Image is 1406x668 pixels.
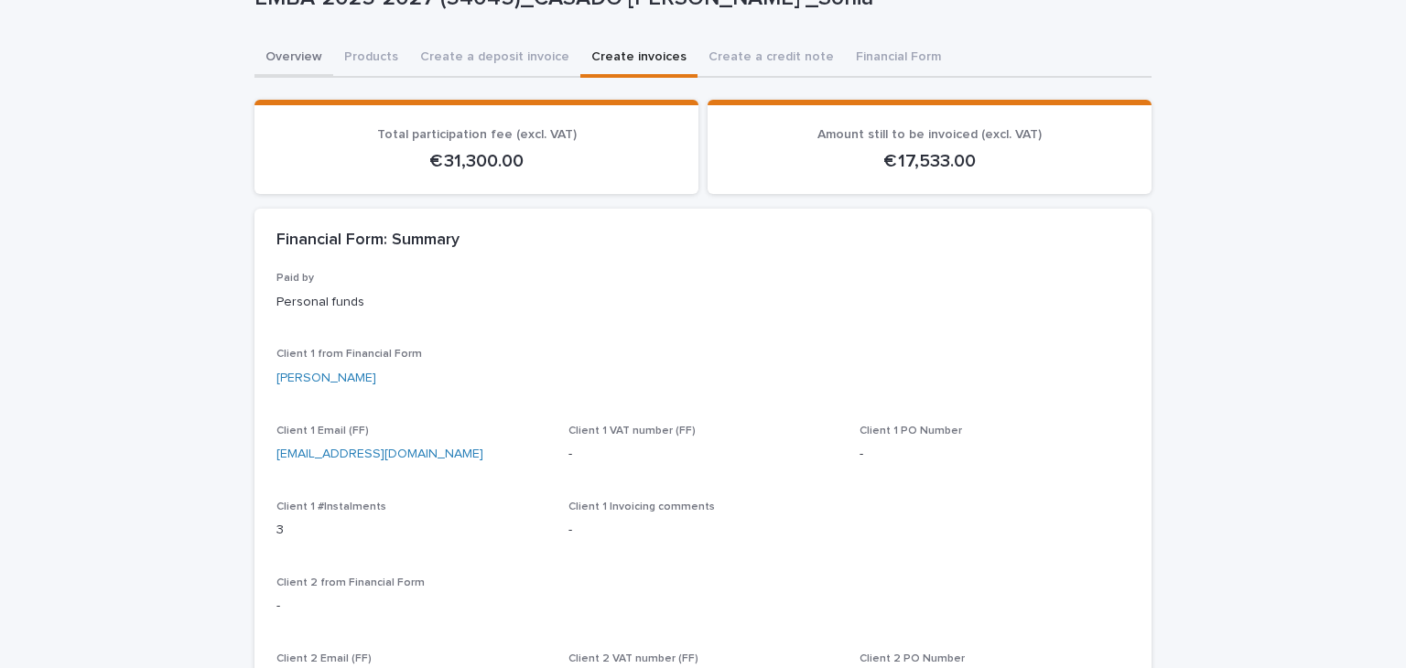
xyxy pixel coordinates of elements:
span: Client 2 VAT number (FF) [568,653,698,664]
a: [PERSON_NAME] [276,369,376,388]
button: Products [333,39,409,78]
span: Client 1 from Financial Form [276,349,422,360]
button: Create a deposit invoice [409,39,580,78]
p: - [568,445,838,464]
span: Client 1 VAT number (FF) [568,426,696,436]
span: Client 1 #Instalments [276,501,386,512]
span: Client 2 PO Number [860,653,965,664]
p: 3 [276,521,546,540]
span: Paid by [276,273,314,284]
span: Client 1 Email (FF) [276,426,369,436]
p: - [568,521,838,540]
span: Client 1 PO Number [860,426,962,436]
button: Create a credit note [698,39,845,78]
p: € 31,300.00 [276,150,676,172]
span: Client 2 Email (FF) [276,653,372,664]
a: [EMAIL_ADDRESS][DOMAIN_NAME] [276,447,483,460]
p: € 17,533.00 [730,150,1130,172]
button: Create invoices [580,39,698,78]
span: Client 2 from Financial Form [276,577,425,588]
button: Financial Form [845,39,952,78]
h2: Financial Form: Summary [276,231,460,251]
button: Overview [254,39,333,78]
p: - [276,597,1130,616]
span: Client 1 Invoicing comments [568,501,715,512]
span: Amount still to be invoiced (excl. VAT) [817,128,1042,141]
span: Total participation fee (excl. VAT) [377,128,577,141]
p: - [860,445,1130,464]
p: Personal funds [276,293,1130,312]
